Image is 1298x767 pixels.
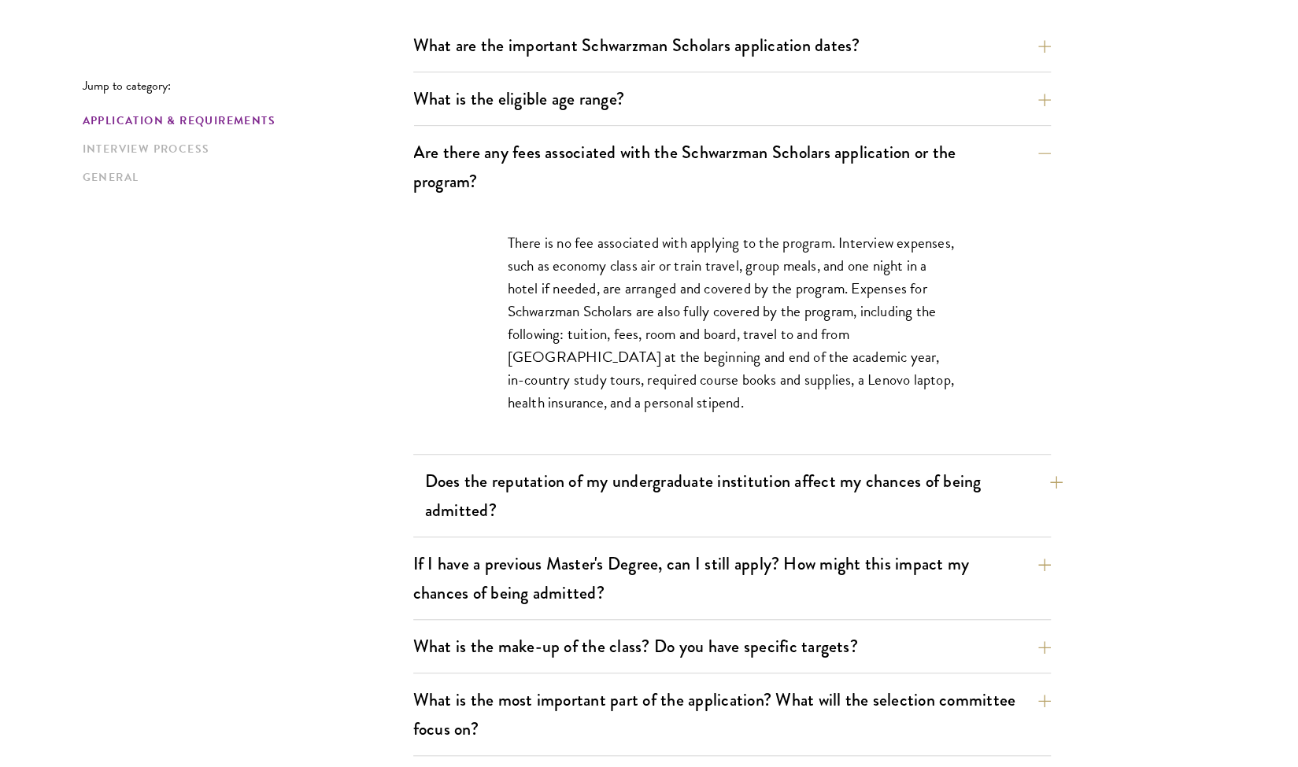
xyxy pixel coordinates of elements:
[83,79,413,93] p: Jump to category:
[83,112,404,129] a: Application & Requirements
[413,28,1051,63] button: What are the important Schwarzman Scholars application dates?
[413,546,1051,610] button: If I have a previous Master's Degree, can I still apply? How might this impact my chances of bein...
[413,629,1051,664] button: What is the make-up of the class? Do you have specific targets?
[413,135,1051,199] button: Are there any fees associated with the Schwarzman Scholars application or the program?
[508,231,956,415] p: There is no fee associated with applying to the program. Interview expenses, such as economy clas...
[413,682,1051,747] button: What is the most important part of the application? What will the selection committee focus on?
[413,81,1051,116] button: What is the eligible age range?
[83,141,404,157] a: Interview Process
[425,463,1063,528] button: Does the reputation of my undergraduate institution affect my chances of being admitted?
[83,169,404,186] a: General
